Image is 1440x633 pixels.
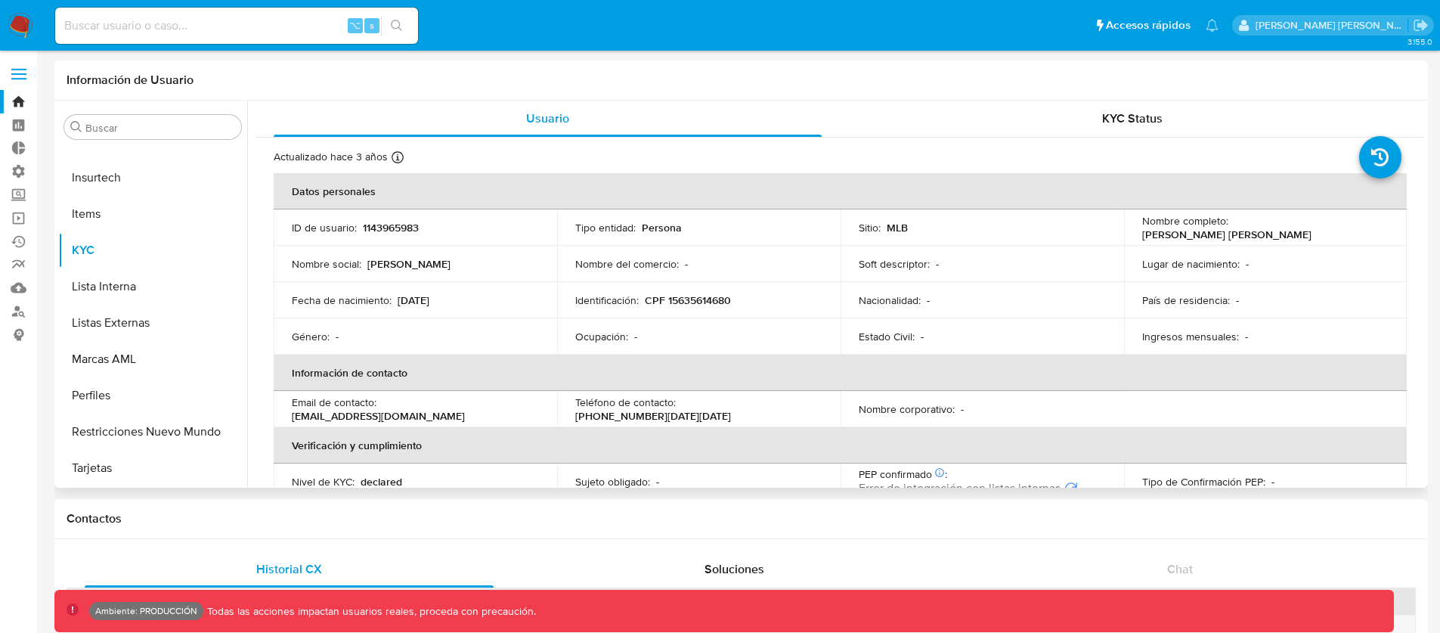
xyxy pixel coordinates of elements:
[85,121,235,135] input: Buscar
[1142,228,1311,241] p: [PERSON_NAME] [PERSON_NAME]
[1142,330,1239,343] p: Ingresos mensuales :
[398,293,429,307] p: [DATE]
[634,330,637,343] p: -
[58,414,247,450] button: Restricciones Nuevo Mundo
[705,560,764,578] span: Soluciones
[370,18,374,33] span: s
[203,604,536,619] p: Todas las acciones impactan usuarios reales, proceda con precaución.
[921,330,924,343] p: -
[292,293,392,307] p: Fecha de nacimiento :
[292,257,361,271] p: Nombre social :
[1142,475,1265,489] p: Tipo de Confirmación PEP :
[1245,330,1248,343] p: -
[274,150,388,164] p: Actualizado hace 3 años
[292,475,355,489] p: Nivel de KYC :
[1206,19,1219,32] a: Notificaciones
[58,160,247,196] button: Insurtech
[95,608,197,614] p: Ambiente: PRODUCCIÓN
[274,355,1407,391] th: Información de contacto
[367,257,451,271] p: [PERSON_NAME]
[58,196,247,232] button: Items
[1142,293,1230,307] p: País de residencia :
[656,475,659,489] p: -
[1256,18,1408,33] p: marcoezequiel.morales@mercadolibre.com
[859,293,921,307] p: Nacionalidad :
[381,15,412,36] button: search-icon
[526,110,569,127] span: Usuario
[1271,475,1274,489] p: -
[58,232,247,268] button: KYC
[859,257,930,271] p: Soft descriptor :
[1236,293,1239,307] p: -
[859,481,1061,496] span: Error de integración con listas internas
[292,409,465,423] p: [EMAIL_ADDRESS][DOMAIN_NAME]
[575,330,628,343] p: Ocupación :
[58,268,247,305] button: Lista Interna
[645,293,731,307] p: CPF 15635614680
[292,396,376,409] p: Email de contacto :
[575,293,639,307] p: Identificación :
[936,257,939,271] p: -
[1167,560,1193,578] span: Chat
[256,560,322,578] span: Historial CX
[58,305,247,341] button: Listas Externas
[1142,257,1240,271] p: Lugar de nacimiento :
[274,427,1407,464] th: Verificación y cumplimiento
[575,396,676,409] p: Teléfono de contacto :
[1246,257,1249,271] p: -
[292,221,357,234] p: ID de usuario :
[70,121,82,133] button: Buscar
[859,467,947,481] p: PEP confirmado :
[1106,17,1191,33] span: Accesos rápidos
[1064,481,1079,496] button: Reintentar
[292,330,330,343] p: Género :
[361,475,402,489] p: declared
[55,16,418,36] input: Buscar usuario o caso...
[685,257,688,271] p: -
[575,409,731,423] p: [PHONE_NUMBER][DATE][DATE]
[58,341,247,377] button: Marcas AML
[349,18,361,33] span: ⌥
[642,221,682,234] p: Persona
[859,402,955,416] p: Nombre corporativo :
[58,377,247,414] button: Perfiles
[961,402,964,416] p: -
[859,330,915,343] p: Estado Civil :
[575,221,636,234] p: Tipo entidad :
[67,73,194,88] h1: Información de Usuario
[575,257,679,271] p: Nombre del comercio :
[67,511,1416,526] h1: Contactos
[927,293,930,307] p: -
[859,221,881,234] p: Sitio :
[274,173,1407,209] th: Datos personales
[336,330,339,343] p: -
[887,221,908,234] p: MLB
[575,475,650,489] p: Sujeto obligado :
[58,450,247,486] button: Tarjetas
[1142,214,1228,228] p: Nombre completo :
[1102,110,1163,127] span: KYC Status
[1413,17,1429,33] a: Salir
[363,221,419,234] p: 1143965983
